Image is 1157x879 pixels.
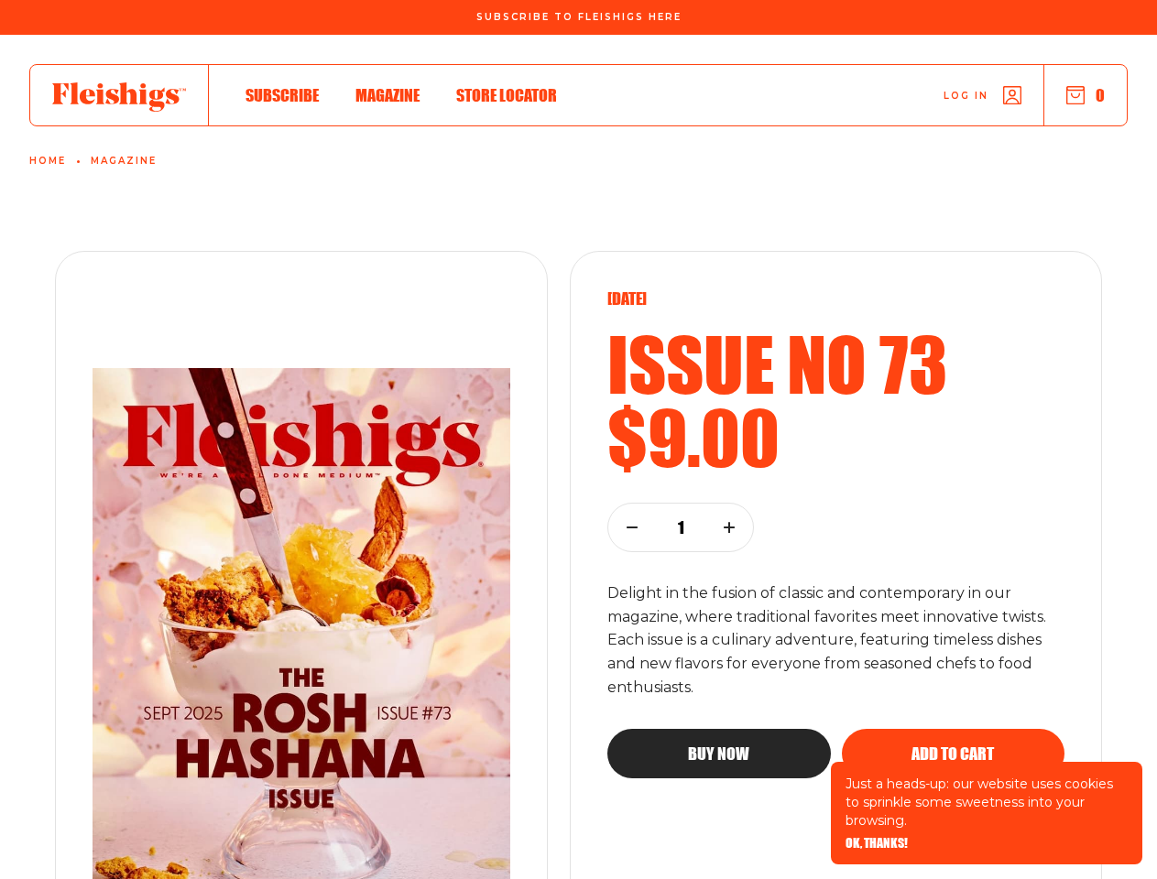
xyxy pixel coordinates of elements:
[355,82,420,107] a: Magazine
[842,729,1064,778] button: Add to cart
[29,156,66,167] a: Home
[246,85,319,105] span: Subscribe
[688,745,749,762] span: Buy now
[607,729,830,778] button: Buy now
[456,85,557,105] span: Store locator
[607,327,1064,400] h2: Issue no 73
[944,89,988,103] span: Log in
[607,288,1064,309] p: [DATE]
[607,400,1064,473] h2: $9.00
[355,85,420,105] span: Magazine
[246,82,319,107] a: Subscribe
[944,86,1021,104] a: Log in
[846,775,1128,830] p: Just a heads-up: our website uses cookies to sprinkle some sweetness into your browsing.
[911,745,994,762] span: Add to cart
[473,12,685,21] a: Subscribe To Fleishigs Here
[669,517,693,537] p: 1
[1066,85,1105,105] button: 0
[456,82,557,107] a: Store locator
[846,837,908,850] button: OK, THANKS!
[91,156,157,167] a: Magazine
[476,12,682,23] span: Subscribe To Fleishigs Here
[607,581,1064,700] p: Delight in the fusion of classic and contemporary in our magazine, where traditional favorites me...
